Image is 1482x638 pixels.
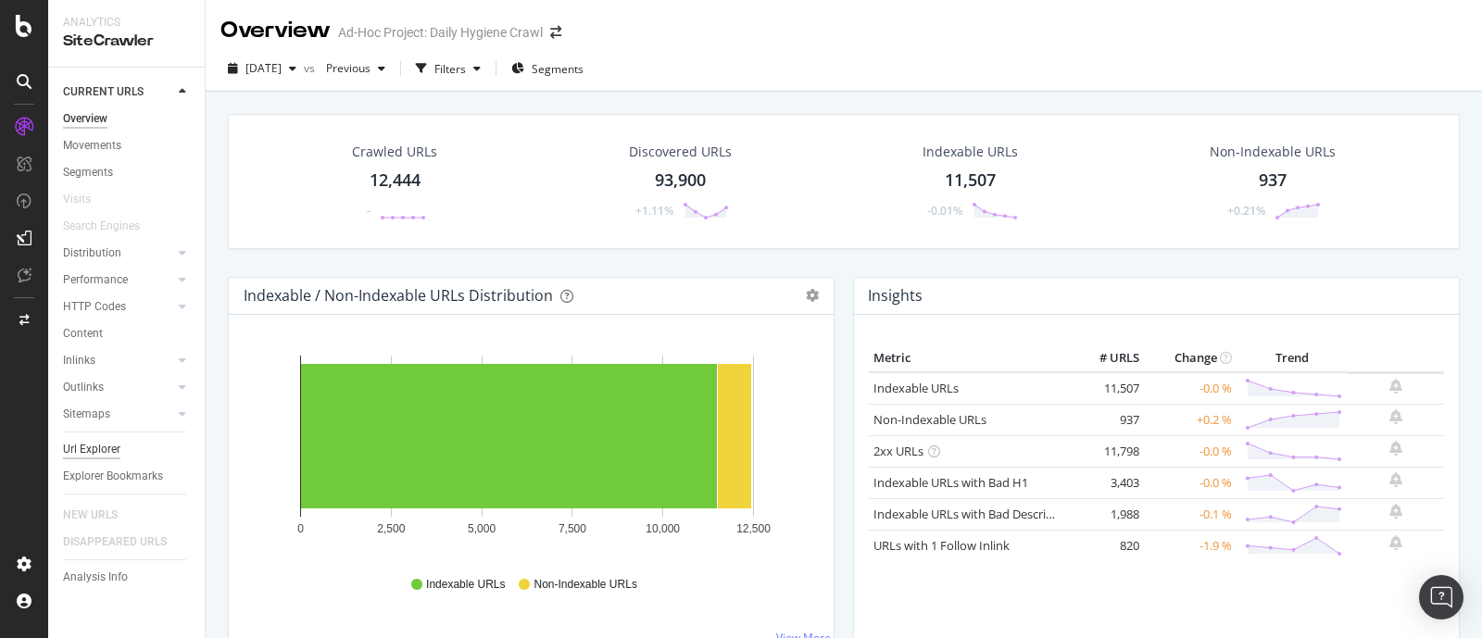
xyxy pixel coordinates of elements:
div: HTTP Codes [63,297,126,317]
a: NEW URLS [63,506,136,525]
td: 11,798 [1070,435,1144,467]
div: bell-plus [1389,535,1402,550]
span: Previous [319,60,370,76]
a: Movements [63,136,192,156]
a: Explorer Bookmarks [63,467,192,486]
div: +0.21% [1227,203,1265,219]
text: 0 [297,522,304,535]
div: Content [63,324,103,344]
td: -0.1 % [1144,498,1237,530]
td: -0.0 % [1144,435,1237,467]
div: Segments [63,163,113,182]
div: bell-plus [1389,409,1402,424]
td: -0.0 % [1144,467,1237,498]
a: Non-Indexable URLs [873,411,986,428]
a: Segments [63,163,192,182]
div: Overview [220,15,331,46]
a: Distribution [63,244,173,263]
div: 12,444 [370,169,421,193]
button: Filters [408,54,488,83]
td: 3,403 [1070,467,1144,498]
div: Analysis Info [63,568,128,587]
div: Visits [63,190,91,209]
span: vs [304,60,319,76]
th: Change [1144,344,1237,372]
a: Overview [63,109,192,129]
a: Inlinks [63,351,173,370]
div: -0.01% [927,203,962,219]
div: Distribution [63,244,121,263]
h4: Insights [868,283,923,308]
a: CURRENT URLS [63,82,173,102]
div: DISAPPEARED URLS [63,532,167,552]
span: Non-Indexable URLs [534,577,636,593]
div: Open Intercom Messenger [1419,575,1463,619]
a: Sitemaps [63,405,173,424]
th: # URLS [1070,344,1144,372]
svg: A chart. [244,344,810,559]
div: Ad-Hoc Project: Daily Hygiene Crawl [338,23,543,42]
div: 11,507 [945,169,996,193]
div: Performance [63,270,128,290]
div: Movements [63,136,121,156]
td: 820 [1070,530,1144,561]
td: 1,988 [1070,498,1144,530]
div: bell-plus [1389,504,1402,519]
div: SiteCrawler [63,31,190,52]
div: Outlinks [63,378,104,397]
td: 11,507 [1070,372,1144,405]
a: Url Explorer [63,440,192,459]
a: HTTP Codes [63,297,173,317]
a: Indexable URLs [873,380,959,396]
div: 937 [1259,169,1287,193]
th: Metric [869,344,1070,372]
a: Search Engines [63,217,158,236]
div: Explorer Bookmarks [63,467,163,486]
a: DISAPPEARED URLS [63,532,185,552]
a: Indexable URLs with Bad Description [873,506,1075,522]
td: -0.0 % [1144,372,1237,405]
div: CURRENT URLS [63,82,144,102]
div: Url Explorer [63,440,120,459]
button: Segments [504,54,591,83]
div: gear [806,289,819,302]
text: 12,500 [736,522,771,535]
text: 10,000 [646,522,680,535]
td: 937 [1070,404,1144,435]
a: Performance [63,270,173,290]
div: Crawled URLs [352,143,437,161]
a: Indexable URLs with Bad H1 [873,474,1028,491]
div: bell-plus [1389,472,1402,487]
th: Trend [1237,344,1347,372]
div: 93,900 [655,169,706,193]
span: Segments [532,61,584,77]
div: Sitemaps [63,405,110,424]
div: NEW URLS [63,506,118,525]
div: - [367,203,370,219]
td: -1.9 % [1144,530,1237,561]
div: +1.11% [635,203,673,219]
text: 2,500 [377,522,405,535]
div: Non-Indexable URLs [1210,143,1336,161]
button: Previous [319,54,393,83]
a: URLs with 1 Follow Inlink [873,537,1010,554]
div: Indexable / Non-Indexable URLs Distribution [244,286,553,305]
div: Filters [434,61,466,77]
div: Indexable URLs [923,143,1018,161]
td: +0.2 % [1144,404,1237,435]
span: 2025 Sep. 3rd [245,60,282,76]
a: Outlinks [63,378,173,397]
span: Indexable URLs [426,577,505,593]
a: 2xx URLs [873,443,923,459]
div: Inlinks [63,351,95,370]
a: Visits [63,190,109,209]
a: Analysis Info [63,568,192,587]
div: bell-plus [1389,379,1402,394]
text: 5,000 [468,522,496,535]
div: Search Engines [63,217,140,236]
div: Discovered URLs [629,143,732,161]
text: 7,500 [559,522,586,535]
button: [DATE] [220,54,304,83]
div: Overview [63,109,107,129]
